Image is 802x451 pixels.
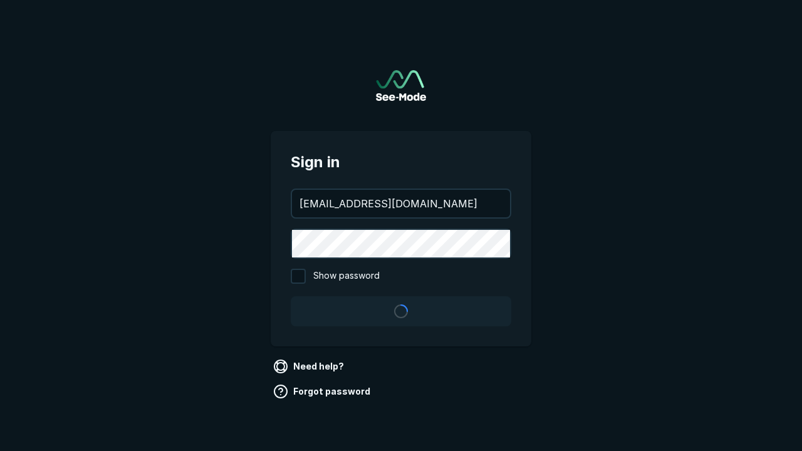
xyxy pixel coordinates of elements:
input: your@email.com [292,190,510,217]
span: Sign in [291,151,511,174]
span: Show password [313,269,380,284]
a: Go to sign in [376,70,426,101]
a: Forgot password [271,381,375,402]
img: See-Mode Logo [376,70,426,101]
a: Need help? [271,356,349,376]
